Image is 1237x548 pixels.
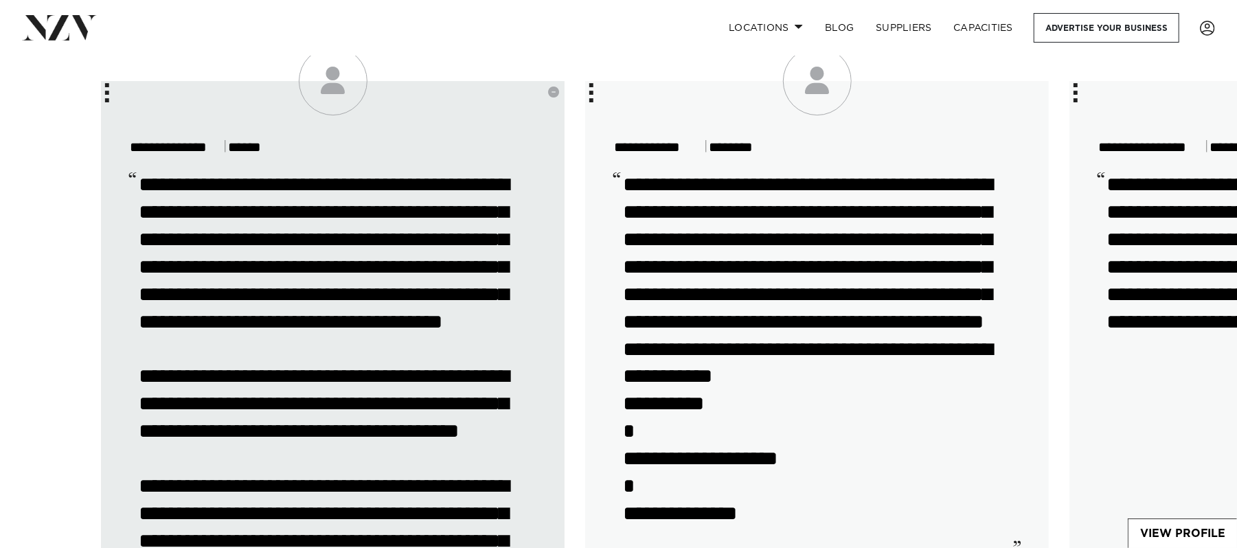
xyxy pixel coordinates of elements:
[718,13,814,43] a: Locations
[613,136,1021,158] cite: |
[814,13,865,43] a: BLOG
[128,136,537,158] cite: |
[1034,13,1179,43] a: Advertise your business
[1128,519,1237,548] a: View Profile
[22,15,97,40] img: nzv-logo.png
[865,13,942,43] a: SUPPLIERS
[943,13,1025,43] a: Capacities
